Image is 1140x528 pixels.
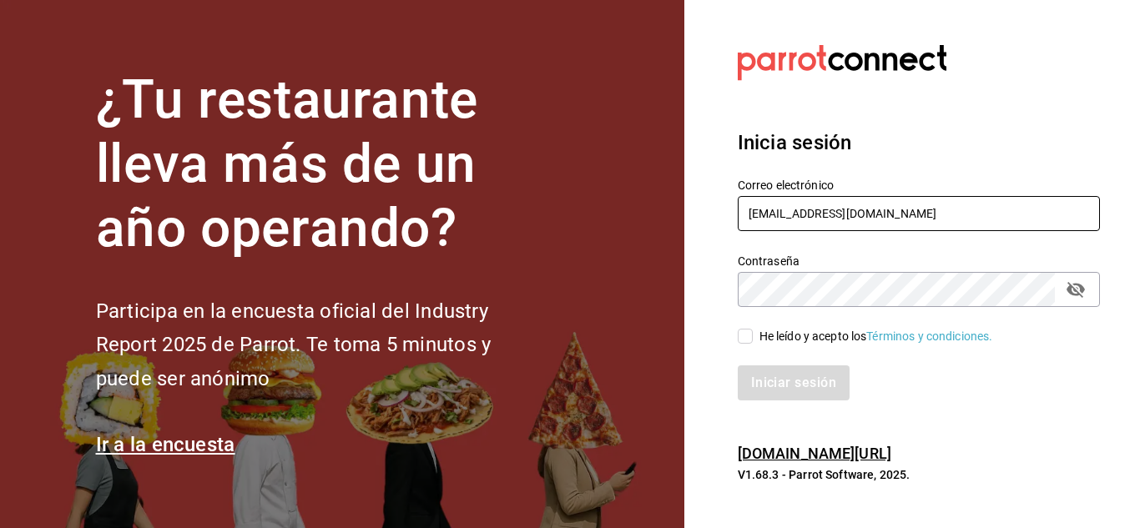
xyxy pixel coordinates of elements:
a: Ir a la encuesta [96,433,235,456]
p: V1.68.3 - Parrot Software, 2025. [738,466,1100,483]
label: Contraseña [738,255,1100,267]
h3: Inicia sesión [738,128,1100,158]
div: He leído y acepto los [759,328,993,345]
input: Ingresa tu correo electrónico [738,196,1100,231]
label: Correo electrónico [738,179,1100,191]
h2: Participa en la encuesta oficial del Industry Report 2025 de Parrot. Te toma 5 minutos y puede se... [96,294,547,396]
button: passwordField [1062,275,1090,304]
a: Términos y condiciones. [866,329,992,343]
a: [DOMAIN_NAME][URL] [738,445,891,462]
h1: ¿Tu restaurante lleva más de un año operando? [96,68,547,260]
